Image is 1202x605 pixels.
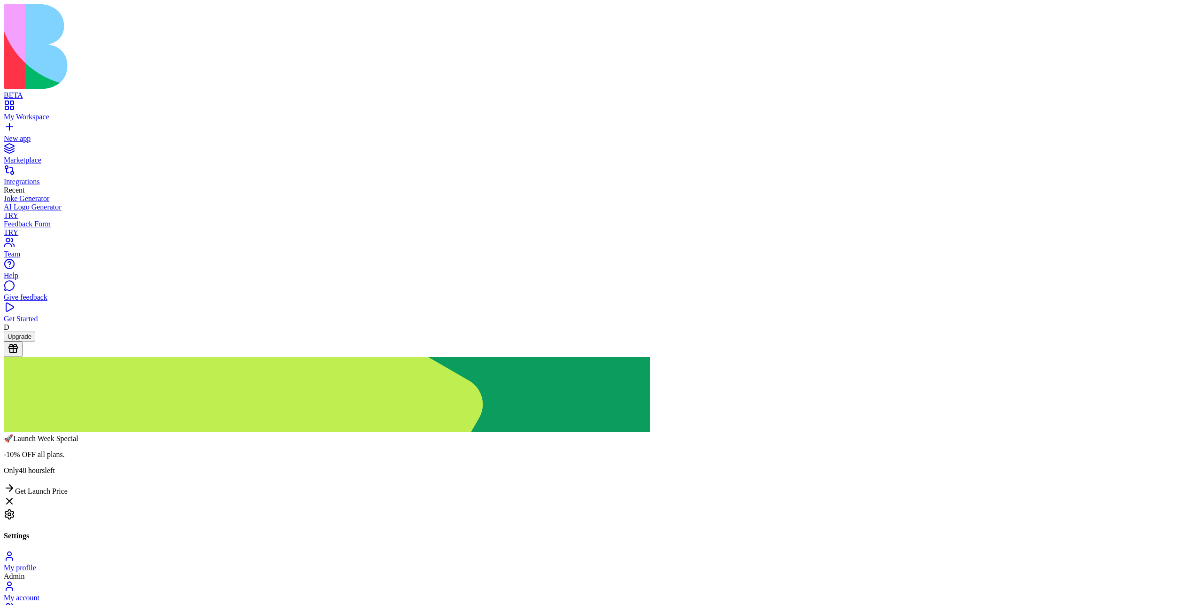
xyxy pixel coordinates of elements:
button: Upgrade [4,332,35,341]
a: My profile [4,555,1198,572]
span: D [4,323,9,331]
div: Give feedback [4,293,1198,302]
a: AI Logo GeneratorTRY [4,203,1198,220]
a: Feedback FormTRY [4,220,1198,237]
a: Upgrade [4,332,35,340]
a: Integrations [4,169,1198,186]
a: Joke Generator [4,194,1198,203]
a: Help [4,263,1198,280]
a: Marketplace [4,147,1198,164]
span: Get Launch Price [15,487,68,495]
span: Launch Week Special [13,434,78,442]
a: Get Started [4,306,1198,323]
div: BETA [4,91,1198,100]
h4: Settings [4,532,1198,540]
img: Background [4,357,650,432]
a: My account [4,585,1198,602]
div: New app [4,134,1198,143]
a: New app [4,126,1198,143]
div: My profile [4,564,1198,572]
div: My Workspace [4,113,1198,121]
div: My account [4,594,1198,602]
a: BETA [4,83,1198,100]
a: Team [4,241,1198,258]
div: Help [4,271,1198,280]
div: Integrations [4,178,1198,186]
div: Marketplace [4,156,1198,164]
div: Get Started [4,315,1198,323]
div: Feedback Form [4,220,1198,228]
div: AI Logo Generator [4,203,1198,211]
span: 🚀 [4,434,13,442]
a: My Workspace [4,104,1198,121]
span: Admin [4,572,24,580]
a: Give feedback [4,285,1198,302]
img: logo [4,4,381,89]
p: Only 48 hours left [4,466,1198,475]
div: TRY [4,211,1198,220]
div: Team [4,250,1198,258]
p: - 10 % OFF all plans. [4,450,1198,459]
div: TRY [4,228,1198,237]
span: Recent [4,186,24,194]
